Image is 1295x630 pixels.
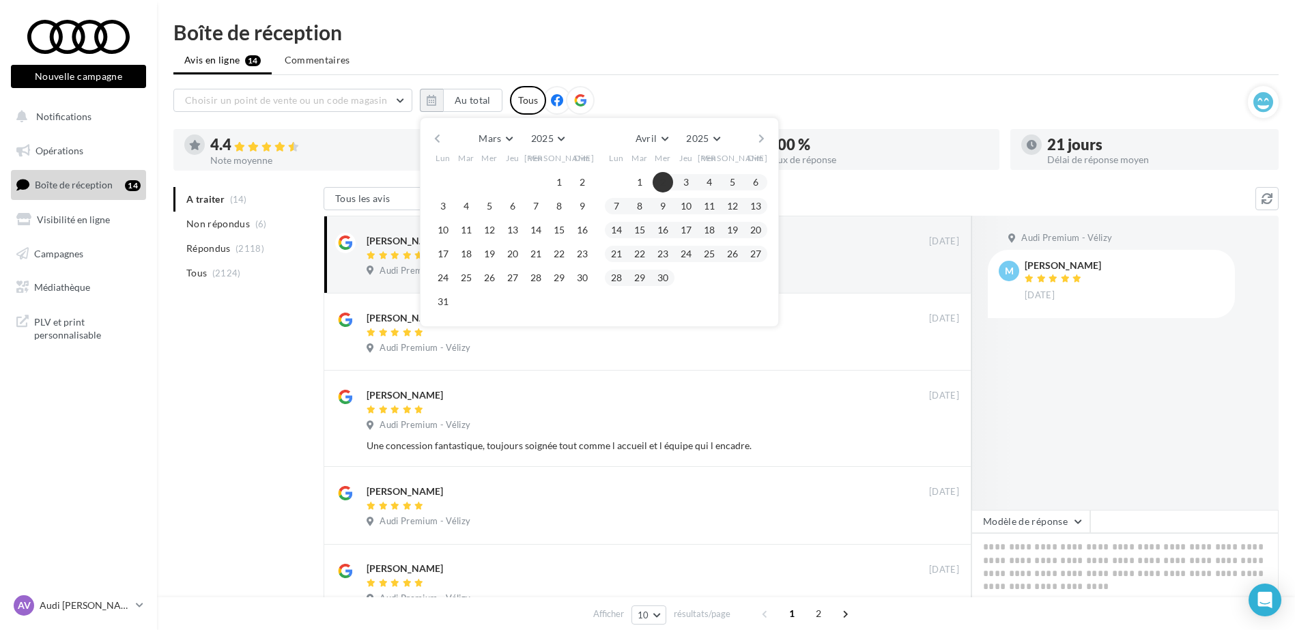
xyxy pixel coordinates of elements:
button: 25 [456,268,476,288]
div: [PERSON_NAME] [367,388,443,402]
button: 3 [433,196,453,216]
button: 5 [722,172,743,192]
span: Opérations [35,145,83,156]
button: Au total [443,89,502,112]
button: 10 [433,220,453,240]
span: Notifications [36,111,91,122]
div: [PERSON_NAME] [367,562,443,575]
button: 31 [433,291,453,312]
button: 2 [653,172,673,192]
span: Afficher [593,607,624,620]
span: Tous les avis [335,192,390,204]
span: Mar [458,152,474,164]
button: 9 [653,196,673,216]
span: Campagnes [34,247,83,259]
span: Mer [481,152,498,164]
button: Nouvelle campagne [11,65,146,88]
span: [PERSON_NAME] [524,152,595,164]
button: 1 [549,172,569,192]
p: Audi [PERSON_NAME] [40,599,130,612]
div: 21 jours [1047,137,1268,152]
button: 27 [502,268,523,288]
span: Dim [748,152,764,164]
span: [PERSON_NAME] [698,152,768,164]
a: Campagnes [8,240,149,268]
button: 20 [745,220,766,240]
span: 1 [781,603,803,625]
button: 23 [572,244,593,264]
div: 100 % [769,137,989,152]
button: 14 [526,220,546,240]
span: Jeu [679,152,693,164]
span: Audi Premium - Vélizy [380,515,470,528]
a: Boîte de réception14 [8,170,149,199]
div: Boîte de réception [173,22,1279,42]
span: PLV et print personnalisable [34,313,141,342]
div: 14 [125,180,141,191]
span: Mer [655,152,671,164]
span: AV [18,599,31,612]
span: Dim [574,152,590,164]
span: Lun [609,152,624,164]
span: Audi Premium - Vélizy [380,342,470,354]
span: 2 [808,603,829,625]
button: 30 [572,268,593,288]
button: 14 [606,220,627,240]
span: 2025 [686,132,709,144]
div: [PERSON_NAME] [367,485,443,498]
button: 18 [699,220,720,240]
button: 11 [456,220,476,240]
button: 5 [479,196,500,216]
span: Audi Premium - Vélizy [380,265,470,277]
button: 3 [676,172,696,192]
div: [PERSON_NAME] [1025,261,1101,270]
button: 18 [456,244,476,264]
button: Mars [473,129,517,148]
span: [DATE] [929,313,959,325]
div: [PERSON_NAME] [367,234,443,248]
div: Open Intercom Messenger [1249,584,1281,616]
button: 17 [433,244,453,264]
button: 23 [653,244,673,264]
div: Une concession fantastique, toujours soignée tout comme l accueil et l équipe qui l encadre. [367,439,870,453]
button: 28 [526,268,546,288]
button: 22 [549,244,569,264]
button: Avril [630,129,674,148]
div: Note moyenne [210,156,431,165]
button: 8 [629,196,650,216]
span: Audi Premium - Vélizy [380,592,470,605]
button: 24 [433,268,453,288]
span: Choisir un point de vente ou un code magasin [185,94,387,106]
div: Délai de réponse moyen [1047,155,1268,164]
span: Médiathèque [34,281,90,293]
button: 16 [572,220,593,240]
span: [DATE] [929,390,959,402]
span: Répondus [186,242,231,255]
button: 28 [606,268,627,288]
button: 12 [722,196,743,216]
button: 29 [549,268,569,288]
div: 4.4 [210,137,431,153]
button: 4 [456,196,476,216]
button: 24 [676,244,696,264]
span: Audi Premium - Vélizy [380,419,470,431]
a: Médiathèque [8,273,149,302]
button: Modèle de réponse [971,510,1090,533]
button: 7 [526,196,546,216]
button: 12 [479,220,500,240]
span: Lun [436,152,451,164]
button: 10 [631,605,666,625]
button: 29 [629,268,650,288]
button: 13 [745,196,766,216]
button: 6 [502,196,523,216]
span: 2025 [531,132,554,144]
button: 2 [572,172,593,192]
button: 19 [722,220,743,240]
button: 25 [699,244,720,264]
span: Boîte de réception [35,179,113,190]
span: (2118) [236,243,264,254]
div: Taux de réponse [769,155,989,164]
button: 30 [653,268,673,288]
button: 2025 [681,129,725,148]
button: Au total [420,89,502,112]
